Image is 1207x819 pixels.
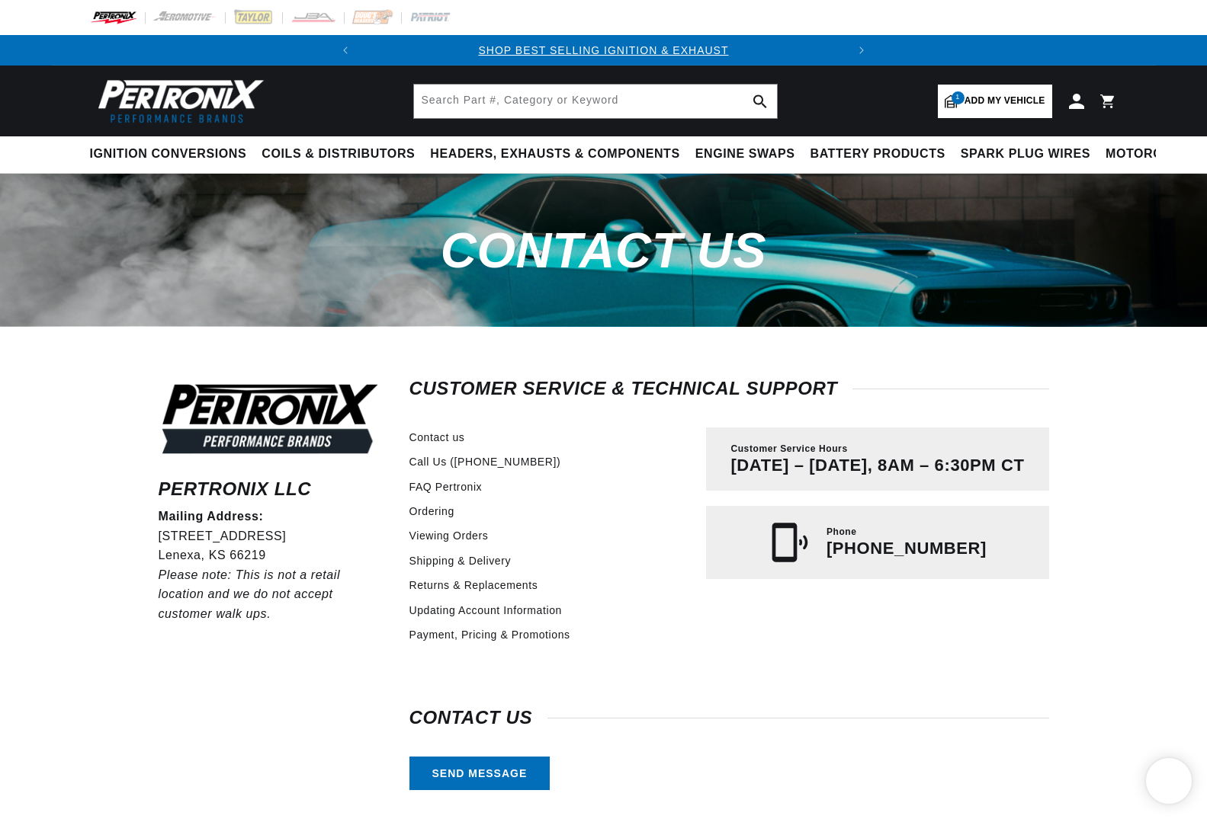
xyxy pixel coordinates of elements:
[361,42,846,59] div: Announcement
[414,85,777,118] input: Search Part #, Category or Keyword
[90,136,255,172] summary: Ignition Conversions
[409,453,561,470] a: Call Us ([PHONE_NUMBER])
[409,429,465,446] a: Contact us
[409,503,454,520] a: Ordering
[706,506,1048,579] a: Phone [PHONE_NUMBER]
[159,481,381,497] h6: Pertronix LLC
[159,568,341,620] em: Please note: This is not a retail location and we do not accept customer walk ups.
[409,710,1049,725] h2: Contact us
[730,456,1024,475] p: [DATE] – [DATE], 8AM – 6:30PM CT
[409,552,512,569] a: Shipping & Delivery
[478,44,728,56] a: SHOP BEST SELLING IGNITION & EXHAUST
[159,510,264,523] strong: Mailing Address:
[409,626,570,643] a: Payment, Pricing & Promotions
[409,527,489,544] a: Viewing Orders
[262,146,415,162] span: Coils & Distributors
[159,526,381,546] p: [STREET_ADDRESS]
[1098,136,1204,172] summary: Motorcycle
[965,94,1045,108] span: Add my vehicle
[846,35,877,66] button: Translation missing: en.sections.announcements.next_announcement
[688,136,803,172] summary: Engine Swaps
[409,577,538,593] a: Returns & Replacements
[938,85,1052,118] a: 1Add my vehicle
[409,757,551,791] a: Send message
[827,539,987,558] p: [PHONE_NUMBER]
[827,526,857,539] span: Phone
[430,146,679,162] span: Headers, Exhausts & Components
[952,91,965,104] span: 1
[409,381,1049,396] h2: Customer Service & Technical Support
[953,136,1098,172] summary: Spark Plug Wires
[743,85,777,118] button: search button
[330,35,361,66] button: Translation missing: en.sections.announcements.previous_announcement
[254,136,422,172] summary: Coils & Distributors
[90,146,247,162] span: Ignition Conversions
[409,478,483,495] a: FAQ Pertronix
[422,136,687,172] summary: Headers, Exhausts & Components
[695,146,795,162] span: Engine Swaps
[409,602,562,619] a: Updating Account Information
[730,443,847,456] span: Customer Service Hours
[803,136,953,172] summary: Battery Products
[1106,146,1196,162] span: Motorcycle
[361,42,846,59] div: 1 of 2
[90,75,265,127] img: Pertronix
[52,35,1156,66] slideshow-component: Translation missing: en.sections.announcements.announcement_bar
[441,222,766,278] span: Contact us
[159,545,381,565] p: Lenexa, KS 66219
[961,146,1090,162] span: Spark Plug Wires
[811,146,945,162] span: Battery Products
